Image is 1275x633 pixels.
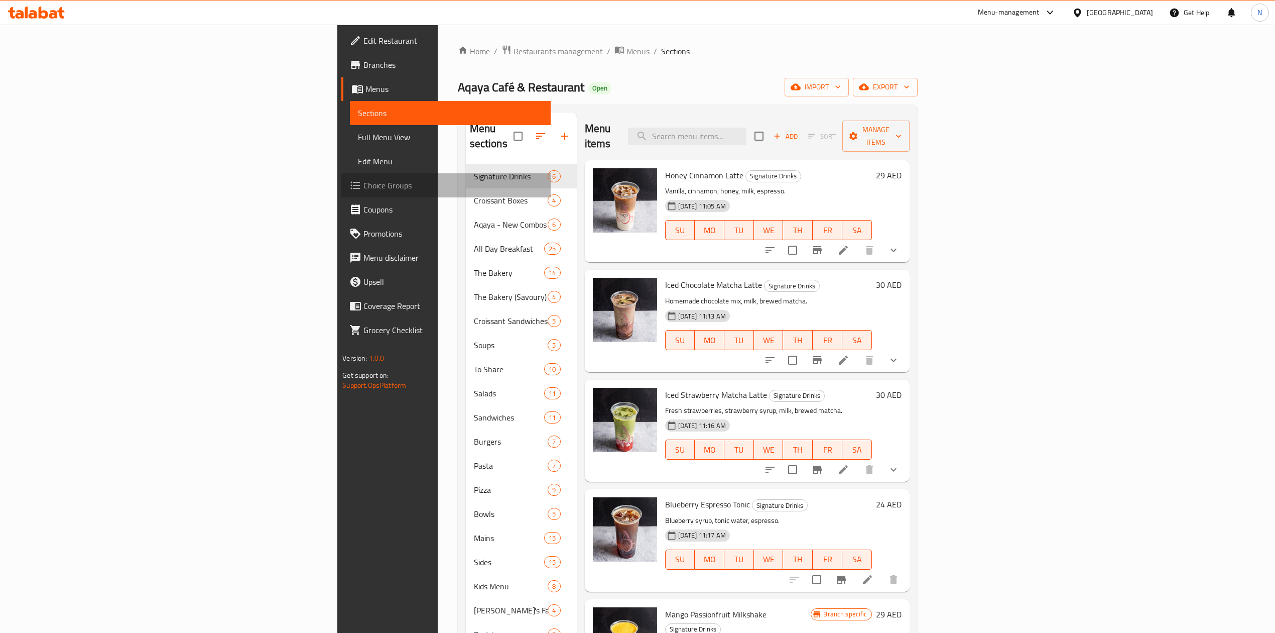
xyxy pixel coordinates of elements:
[474,436,548,448] span: Burgers
[341,53,550,77] a: Branches
[466,526,577,550] div: Mains15
[501,45,603,58] a: Restaurants management
[544,556,560,568] div: items
[342,369,389,382] span: Get support on:
[545,389,560,398] span: 11
[514,45,603,57] span: Restaurants management
[783,440,813,460] button: TH
[724,330,754,350] button: TU
[474,194,548,206] div: Croissant Boxes
[548,292,560,302] span: 4
[813,220,842,240] button: FR
[842,440,872,460] button: SA
[342,379,406,392] a: Support.OpsPlatform
[363,276,542,288] span: Upsell
[724,440,754,460] button: TU
[466,478,577,502] div: Pizza9
[787,333,809,348] span: TH
[758,458,782,482] button: sort-choices
[545,244,560,254] span: 25
[813,330,842,350] button: FR
[544,363,560,375] div: items
[842,220,872,240] button: SA
[665,550,695,570] button: SU
[699,333,720,348] span: MO
[548,291,560,303] div: items
[474,532,545,544] span: Mains
[817,443,838,457] span: FR
[674,201,730,211] span: [DATE] 11:05 AM
[350,125,550,149] a: Full Menu View
[553,124,577,148] button: Add section
[764,280,819,292] span: Signature Drinks
[548,485,560,495] span: 9
[341,246,550,270] a: Menu disclaimer
[857,348,881,372] button: delete
[614,45,650,58] a: Menus
[474,556,545,568] span: Sides
[341,222,550,246] a: Promotions
[846,223,868,238] span: SA
[661,45,690,57] span: Sections
[474,411,545,424] span: Sandwiches
[728,552,750,567] span: TU
[544,387,560,399] div: items
[341,197,550,222] a: Coupons
[857,458,881,482] button: delete
[466,237,577,261] div: All Day Breakfast25
[363,252,542,264] span: Menu disclaimer
[853,78,918,96] button: export
[1087,7,1153,18] div: [GEOGRAPHIC_DATA]
[474,460,548,472] div: Pasta
[466,333,577,357] div: Soups5
[829,568,853,592] button: Branch-specific-item
[728,443,750,457] span: TU
[474,170,548,182] span: Signature Drinks
[588,82,611,94] div: Open
[548,437,560,447] span: 7
[474,315,548,327] span: Croissant Sandwiches
[363,35,542,47] span: Edit Restaurant
[474,243,545,255] span: All Day Breakfast
[548,509,560,519] span: 5
[770,129,802,144] span: Add item
[474,508,548,520] span: Bowls
[548,219,560,231] div: items
[548,172,560,181] span: 6
[754,220,784,240] button: WE
[341,294,550,318] a: Coverage Report
[474,267,545,279] span: The Bakery
[674,311,730,321] span: [DATE] 11:13 AM
[350,149,550,173] a: Edit Menu
[758,238,782,262] button: sort-choices
[466,285,577,309] div: The Bakery (Savoury)4
[670,552,691,567] span: SU
[466,502,577,526] div: Bowls5
[474,291,548,303] span: The Bakery (Savoury)
[887,354,900,366] svg: Show Choices
[548,196,560,205] span: 4
[758,333,780,348] span: WE
[507,126,529,147] span: Select all sections
[474,604,548,616] span: [PERSON_NAME]'s Famous Cakes
[817,333,838,348] span: FR
[842,121,910,152] button: Manage items
[474,363,545,375] span: To Share
[978,7,1040,19] div: Menu-management
[787,552,809,567] span: TH
[548,220,560,230] span: 6
[782,350,803,371] span: Select to update
[881,568,906,592] button: delete
[654,45,657,57] li: /
[802,129,842,144] span: Select section first
[842,550,872,570] button: SA
[474,387,545,399] span: Salads
[724,550,754,570] button: TU
[819,609,871,619] span: Branch specific
[593,278,657,342] img: Iced Chocolate Matcha Latte
[758,552,780,567] span: WE
[754,440,784,460] button: WE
